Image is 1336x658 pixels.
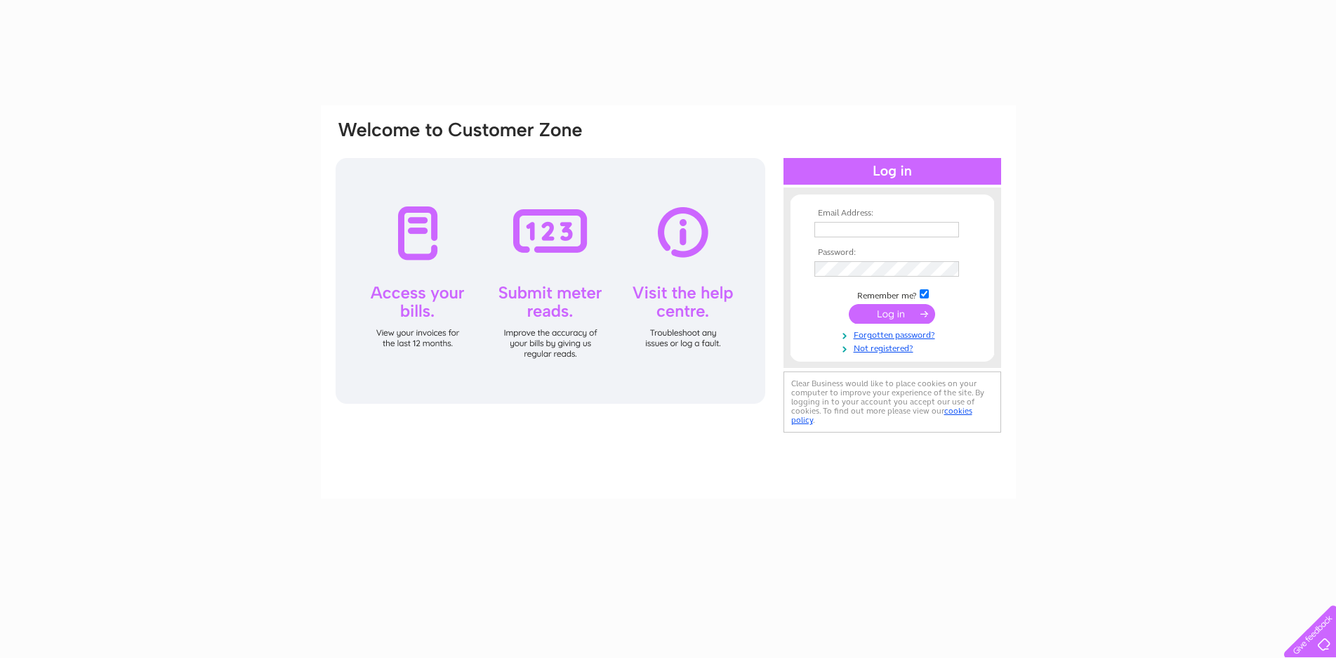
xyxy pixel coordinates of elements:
[814,341,974,354] a: Not registered?
[783,371,1001,433] div: Clear Business would like to place cookies on your computer to improve your experience of the sit...
[811,248,974,258] th: Password:
[791,406,972,425] a: cookies policy
[811,287,974,301] td: Remember me?
[814,327,974,341] a: Forgotten password?
[849,304,935,324] input: Submit
[811,209,974,218] th: Email Address:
